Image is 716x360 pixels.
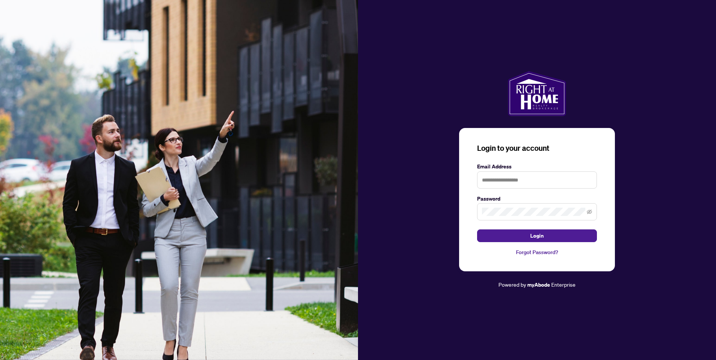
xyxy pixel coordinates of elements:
[527,281,550,289] a: myAbode
[477,229,597,242] button: Login
[477,162,597,171] label: Email Address
[530,230,544,242] span: Login
[587,209,592,214] span: eye-invisible
[477,195,597,203] label: Password
[551,281,576,288] span: Enterprise
[498,281,526,288] span: Powered by
[477,248,597,256] a: Forgot Password?
[477,143,597,153] h3: Login to your account
[508,71,566,116] img: ma-logo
